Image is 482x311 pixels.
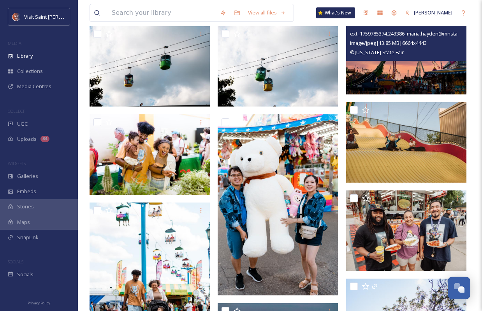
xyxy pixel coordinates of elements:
[28,298,50,307] a: Privacy Policy
[17,219,30,226] span: Maps
[218,26,338,107] img: ext_1759785376.482956_maria.hayden@mnstatefair.org-MNSF2025-Berndt-02490.jpg
[218,114,338,295] img: ext_1759785374.390903_maria.hayden@mnstatefair.org-MNSF2025-Berndt-01752.jpg
[90,26,210,107] img: ext_1759785376.715176_maria.hayden@mnstatefair.org-MNSF2025-Berndt-02477.jpg
[17,120,28,128] span: UGC
[17,234,39,241] span: SnapLink
[346,102,466,183] img: KickoffToTheFair (5).jpg
[350,49,404,56] span: © [US_STATE] State Fair
[244,5,290,20] a: View all files
[414,9,452,16] span: [PERSON_NAME]
[17,68,43,75] span: Collections
[448,277,470,299] button: Open Chat
[8,160,26,166] span: WIDGETS
[40,136,49,142] div: 34
[17,172,38,180] span: Galleries
[28,300,50,306] span: Privacy Policy
[401,5,456,20] a: [PERSON_NAME]
[17,271,33,278] span: Socials
[350,39,427,46] span: image/jpeg | 13.85 MB | 6664 x 4443
[316,7,355,18] a: What's New
[8,259,23,265] span: SOCIALS
[17,83,51,90] span: Media Centres
[24,13,86,20] span: Visit Saint [PERSON_NAME]
[108,4,216,21] input: Search your library
[346,190,466,271] img: KickoffToTheFair (2).jpg
[17,135,37,143] span: Uploads
[17,203,34,210] span: Stories
[8,40,21,46] span: MEDIA
[17,188,36,195] span: Embeds
[12,13,20,21] img: Visit%20Saint%20Paul%20Updated%20Profile%20Image.jpg
[17,52,33,60] span: Library
[8,108,25,114] span: COLLECT
[90,114,210,195] img: ext_1759785374.509067_maria.hayden@mnstatefair.org-MNSF2025-Berndt-00896.jpg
